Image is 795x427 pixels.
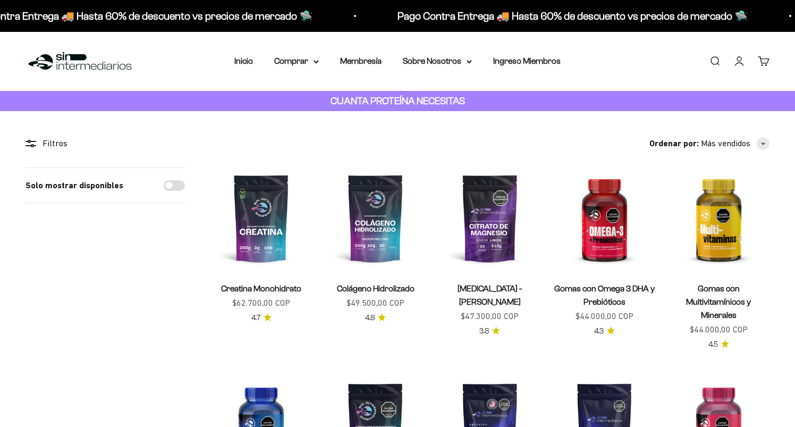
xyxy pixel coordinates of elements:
button: Más vendidos [701,137,769,150]
span: 4.5 [708,339,718,350]
a: 4.54.5 de 5.0 estrellas [708,339,729,350]
a: Gomas con Multivitamínicos y Minerales [686,284,751,320]
a: Inicio [234,56,253,65]
span: Ordenar por: [649,137,699,150]
sale-price: $49.500,00 COP [346,296,404,310]
a: Gomas con Omega 3 DHA y Prebióticos [554,284,655,306]
a: Membresía [340,56,382,65]
summary: Sobre Nosotros [403,54,472,68]
sale-price: $44.000,00 COP [690,323,748,337]
summary: Comprar [274,54,319,68]
sale-price: $62.700,00 COP [232,296,290,310]
sale-price: $47.300,00 COP [461,309,519,323]
a: [MEDICAL_DATA] - [PERSON_NAME] [458,284,522,306]
label: Solo mostrar disponibles [26,179,123,192]
a: 3.83.8 de 5.0 estrellas [479,325,500,337]
a: 4.84.8 de 5.0 estrellas [365,312,386,324]
div: Filtros [26,137,185,150]
span: 3.8 [479,325,489,337]
a: 4.34.3 de 5.0 estrellas [594,325,615,337]
span: 4.8 [365,312,375,324]
a: Colágeno Hidrolizado [337,284,415,293]
a: Creatina Monohidrato [221,284,301,293]
a: 4.74.7 de 5.0 estrellas [251,312,272,324]
p: Pago Contra Entrega 🚚 Hasta 60% de descuento vs precios de mercado 🛸 [392,7,742,24]
sale-price: $44.000,00 COP [576,309,633,323]
span: Más vendidos [701,137,750,150]
strong: CUANTA PROTEÍNA NECESITAS [331,95,465,106]
span: 4.7 [251,312,260,324]
a: Ingreso Miembros [493,56,561,65]
span: 4.3 [594,325,604,337]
